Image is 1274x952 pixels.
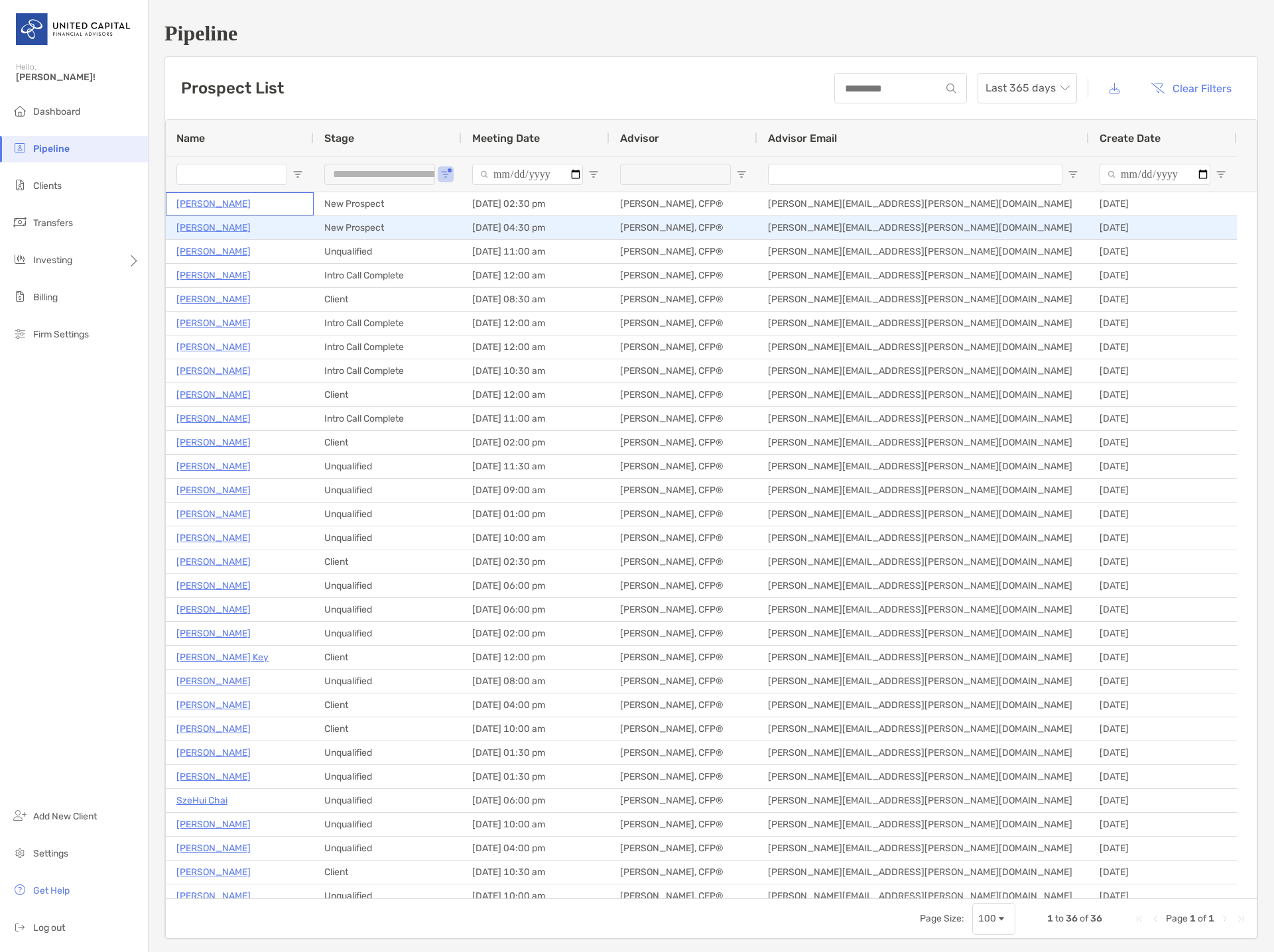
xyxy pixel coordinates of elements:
div: Unqualified [314,741,462,764]
div: [PERSON_NAME][EMAIL_ADDRESS][PERSON_NAME][DOMAIN_NAME] [757,503,1089,526]
img: United Capital Logo [16,5,132,53]
div: [DATE] [1089,765,1237,788]
div: Client [314,861,462,884]
h1: Pipeline [164,21,1258,46]
div: [PERSON_NAME], CFP® [609,622,757,645]
div: Unqualified [314,479,462,502]
span: Create Date [1100,132,1161,145]
div: [DATE] 12:00 am [462,312,609,335]
div: [PERSON_NAME], CFP® [609,526,757,550]
div: [PERSON_NAME][EMAIL_ADDRESS][PERSON_NAME][DOMAIN_NAME] [757,765,1089,788]
div: [DATE] 04:30 pm [462,216,609,239]
a: [PERSON_NAME] [176,744,251,761]
span: Name [176,132,205,145]
div: [PERSON_NAME], CFP® [609,741,757,764]
p: [PERSON_NAME] [176,458,251,475]
div: Unqualified [314,622,462,645]
div: [PERSON_NAME][EMAIL_ADDRESS][PERSON_NAME][DOMAIN_NAME] [757,383,1089,406]
button: Open Filter Menu [1068,169,1078,180]
a: [PERSON_NAME] [176,888,251,904]
div: [PERSON_NAME][EMAIL_ADDRESS][PERSON_NAME][DOMAIN_NAME] [757,550,1089,573]
img: get-help icon [12,882,28,898]
a: [PERSON_NAME] [176,387,251,403]
div: [DATE] 02:00 pm [462,622,609,645]
button: Open Filter Menu [292,169,303,180]
div: [DATE] [1089,288,1237,311]
img: transfers icon [12,214,28,230]
div: [PERSON_NAME][EMAIL_ADDRESS][PERSON_NAME][DOMAIN_NAME] [757,813,1089,836]
div: [PERSON_NAME], CFP® [609,312,757,335]
span: [PERSON_NAME]! [16,72,140,83]
a: [PERSON_NAME] [176,315,251,331]
input: Name Filter Input [176,164,287,185]
input: Advisor Email Filter Input [768,164,1062,185]
img: billing icon [12,288,28,304]
span: of [1198,913,1206,924]
img: firm-settings icon [12,326,28,341]
div: [PERSON_NAME][EMAIL_ADDRESS][PERSON_NAME][DOMAIN_NAME] [757,861,1089,884]
div: [DATE] 08:30 am [462,288,609,311]
div: Page Size: [920,913,964,924]
img: pipeline icon [12,140,28,156]
div: [PERSON_NAME][EMAIL_ADDRESS][PERSON_NAME][DOMAIN_NAME] [757,216,1089,239]
div: [DATE] [1089,431,1237,454]
button: Open Filter Menu [1216,169,1226,180]
a: [PERSON_NAME] [176,816,251,833]
input: Meeting Date Filter Input [472,164,583,185]
div: Client [314,550,462,573]
div: [PERSON_NAME][EMAIL_ADDRESS][PERSON_NAME][DOMAIN_NAME] [757,312,1089,335]
div: [DATE] [1089,550,1237,573]
a: [PERSON_NAME] [176,673,251,689]
div: [PERSON_NAME], CFP® [609,574,757,597]
span: Advisor [620,132,659,145]
span: of [1080,913,1088,924]
div: [PERSON_NAME], CFP® [609,383,757,406]
div: [PERSON_NAME][EMAIL_ADDRESS][PERSON_NAME][DOMAIN_NAME] [757,455,1089,478]
div: [PERSON_NAME], CFP® [609,837,757,860]
div: [PERSON_NAME], CFP® [609,646,757,669]
div: [DATE] 11:00 am [462,407,609,430]
a: [PERSON_NAME] [176,530,251,546]
img: dashboard icon [12,103,28,119]
div: [PERSON_NAME], CFP® [609,192,757,215]
div: [DATE] 10:00 am [462,884,609,908]
div: [DATE] [1089,216,1237,239]
a: [PERSON_NAME] Key [176,649,269,666]
div: [DATE] 12:00 am [462,264,609,287]
div: [DATE] [1089,383,1237,406]
span: Transfers [33,217,73,229]
p: [PERSON_NAME] [176,840,251,857]
span: Dashboard [33,106,80,117]
p: [PERSON_NAME] [176,768,251,785]
div: Unqualified [314,503,462,526]
a: [PERSON_NAME] [176,625,251,642]
div: [PERSON_NAME][EMAIL_ADDRESS][PERSON_NAME][DOMAIN_NAME] [757,431,1089,454]
button: Open Filter Menu [588,169,599,180]
span: Add New Client [33,811,97,822]
a: [PERSON_NAME] [176,434,251,451]
div: Client [314,693,462,717]
a: SzeHui Chai [176,792,227,809]
div: [DATE] [1089,240,1237,263]
div: [PERSON_NAME], CFP® [609,240,757,263]
span: Log out [33,922,65,933]
div: [DATE] 12:00 am [462,335,609,359]
span: 36 [1066,913,1078,924]
div: [DATE] 04:00 pm [462,693,609,717]
div: [DATE] 11:30 am [462,455,609,478]
div: [DATE] [1089,861,1237,884]
div: [PERSON_NAME][EMAIL_ADDRESS][PERSON_NAME][DOMAIN_NAME] [757,335,1089,359]
a: [PERSON_NAME] [176,554,251,570]
a: [PERSON_NAME] [176,363,251,379]
div: Client [314,288,462,311]
span: Billing [33,292,58,303]
div: Intro Call Complete [314,264,462,287]
div: Unqualified [314,837,462,860]
div: [DATE] [1089,407,1237,430]
div: [DATE] [1089,789,1237,812]
div: [PERSON_NAME], CFP® [609,861,757,884]
div: [DATE] [1089,837,1237,860]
